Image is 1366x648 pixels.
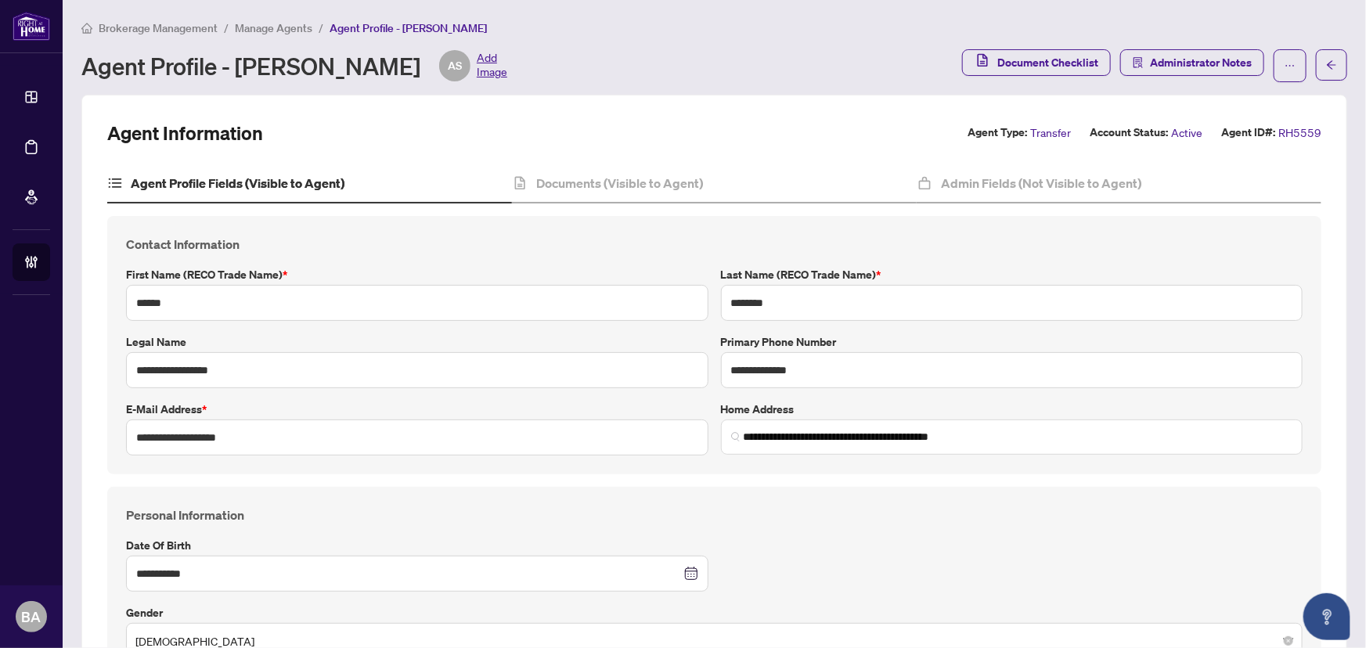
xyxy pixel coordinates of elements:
h4: Contact Information [126,235,1303,254]
span: RH5559 [1278,124,1321,142]
img: search_icon [731,432,741,441]
span: home [81,23,92,34]
label: Agent Type: [968,124,1027,142]
button: Administrator Notes [1120,49,1264,76]
button: Document Checklist [962,49,1111,76]
label: Gender [126,604,1303,621]
div: Agent Profile - [PERSON_NAME] [81,50,507,81]
label: Account Status: [1090,124,1168,142]
label: First Name (RECO Trade Name) [126,266,708,283]
h4: Documents (Visible to Agent) [536,174,703,193]
span: Active [1171,124,1202,142]
li: / [319,19,323,37]
span: BA [22,606,41,628]
span: Brokerage Management [99,21,218,35]
label: Agent ID#: [1221,124,1275,142]
label: Date of Birth [126,537,708,554]
span: ellipsis [1285,60,1296,71]
label: Last Name (RECO Trade Name) [721,266,1303,283]
span: Add Image [477,50,507,81]
span: Administrator Notes [1150,50,1252,75]
span: solution [1133,57,1144,68]
label: Legal Name [126,333,708,351]
span: Manage Agents [235,21,312,35]
span: close-circle [1284,636,1293,646]
label: Primary Phone Number [721,333,1303,351]
img: logo [13,12,50,41]
span: AS [448,57,462,74]
span: Agent Profile - [PERSON_NAME] [330,21,487,35]
span: Transfer [1030,124,1071,142]
h4: Personal Information [126,506,1303,524]
h2: Agent Information [107,121,263,146]
button: Open asap [1303,593,1350,640]
label: E-mail Address [126,401,708,418]
li: / [224,19,229,37]
h4: Admin Fields (Not Visible to Agent) [941,174,1141,193]
label: Home Address [721,401,1303,418]
span: Document Checklist [997,50,1098,75]
h4: Agent Profile Fields (Visible to Agent) [131,174,344,193]
span: arrow-left [1326,59,1337,70]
